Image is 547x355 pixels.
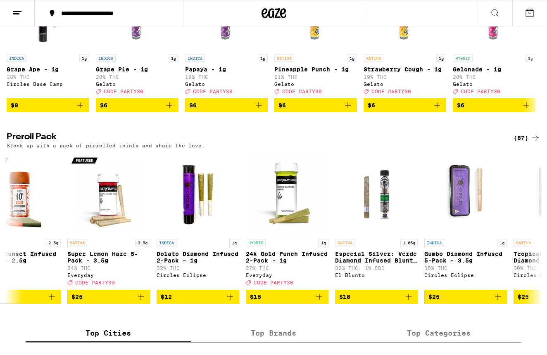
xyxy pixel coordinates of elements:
div: Circles Eclipse [157,272,239,278]
div: Gelato [364,81,446,87]
p: SATIVA [335,239,355,246]
p: Especial Silver: Verde Diamond Infused Blunt - 1.65g [335,251,418,264]
span: $6 [457,102,464,109]
p: 1g [526,54,535,62]
a: Open page for Super Lemon Haze 5-Pack - 3.5g from Everyday [67,152,150,289]
span: CODE PARTY30 [461,89,500,94]
a: Open page for 24k Gold Punch Infused 2-Pack - 1g from Everyday [246,152,328,289]
p: 24k Gold Punch Infused 2-Pack - 1g [246,251,328,264]
p: INDICA [185,54,205,62]
button: Add to bag [67,290,150,304]
p: INDICA [157,239,176,246]
span: CODE PARTY30 [193,89,233,94]
p: 20% THC [453,74,535,80]
p: 1g [436,54,446,62]
label: Top Categories [356,324,521,342]
span: $18 [339,293,350,300]
div: Everyday [67,272,150,278]
span: $25 [428,293,440,300]
div: Gelato [274,81,357,87]
img: Everyday - Super Lemon Haze 5-Pack - 3.5g [67,152,150,235]
p: 27% THC [246,265,328,271]
span: $6 [278,102,286,109]
div: Gelato [185,81,268,87]
p: 1g [229,239,239,246]
p: Gelonade - 1g [453,66,535,73]
button: Add to bag [96,98,178,112]
span: $12 [161,293,172,300]
div: Everyday [246,272,328,278]
span: $15 [250,293,261,300]
button: Add to bag [364,98,446,112]
span: CODE PARTY30 [104,89,143,94]
div: Gelato [453,81,535,87]
p: Dolato Diamond Infused 2-Pack - 1g [157,251,239,264]
p: HYBRID [453,54,473,62]
p: 1g [258,54,268,62]
p: Grape Ape - 1g [7,66,89,73]
p: INDICA [96,54,116,62]
button: Add to bag [453,98,535,112]
p: Grape Pie - 1g [96,66,178,73]
img: El Blunto - Especial Silver: Verde Diamond Infused Blunt - 1.65g [335,152,418,235]
p: SATIVA [274,54,294,62]
h2: Preroll Pack [7,133,500,143]
a: Open page for Gumbo Diamond Infused 5-Pack - 3.5g from Circles Eclipse [424,152,507,289]
button: Add to bag [185,98,268,112]
span: CODE PARTY30 [282,89,322,94]
p: INDICA [7,54,26,62]
span: $6 [100,102,107,109]
span: CODE PARTY30 [254,280,293,286]
button: Add to bag [7,98,89,112]
p: 32% THC: 1% CBD [335,265,418,271]
p: SATIVA [67,239,87,246]
p: 1g [347,54,357,62]
div: Circles Eclipse [424,272,507,278]
p: 24% THC [67,265,150,271]
p: Strawberry Cough - 1g [364,66,446,73]
button: Add to bag [335,290,418,304]
p: 33% THC [7,74,89,80]
p: Stock up with a pack of prerolled joints and share the love. [7,143,205,148]
div: El Blunto [335,272,418,278]
button: Add to bag [246,290,328,304]
span: $25 [518,293,529,300]
p: 30% THC [424,265,507,271]
p: 20% THC [96,74,178,80]
p: 1g [319,239,328,246]
button: Add to bag [274,98,357,112]
p: 19% THC [185,74,268,80]
p: SATIVA [364,54,383,62]
p: 21% THC [274,74,357,80]
span: $6 [189,102,197,109]
p: Pineapple Punch - 1g [274,66,357,73]
div: Gelato [96,81,178,87]
p: 1g [79,54,89,62]
a: Open page for Especial Silver: Verde Diamond Infused Blunt - 1.65g from El Blunto [335,152,418,289]
p: Super Lemon Haze 5-Pack - 3.5g [67,251,150,264]
p: 2.5g [46,239,61,246]
a: Open page for Dolato Diamond Infused 2-Pack - 1g from Circles Eclipse [157,152,239,289]
span: $8 [11,102,18,109]
span: CODE PARTY30 [75,280,115,286]
label: Top Brands [191,324,356,342]
img: Circles Eclipse - Dolato Diamond Infused 2-Pack - 1g [157,152,239,235]
p: Gumbo Diamond Infused 5-Pack - 3.5g [424,251,507,264]
p: 19% THC [364,74,446,80]
button: Add to bag [157,290,239,304]
span: CODE PARTY30 [371,89,411,94]
p: INDICA [424,239,444,246]
span: $6 [368,102,375,109]
p: HYBRID [246,239,266,246]
p: 32% THC [157,265,239,271]
p: 1g [497,239,507,246]
img: Circles Eclipse - Gumbo Diamond Infused 5-Pack - 3.5g [424,152,507,235]
p: 1.65g [400,239,418,246]
p: Papaya - 1g [185,66,268,73]
div: tabs [26,324,521,343]
img: Everyday - 24k Gold Punch Infused 2-Pack - 1g [246,152,328,235]
label: Top Cities [26,324,191,342]
a: (87) [514,133,540,143]
p: 1g [169,54,178,62]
